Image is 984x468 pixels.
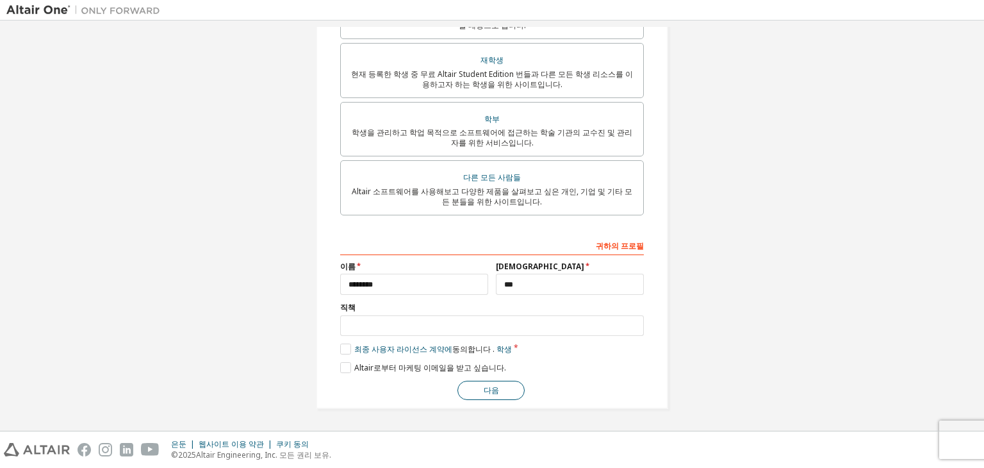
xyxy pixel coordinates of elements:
img: instagram.svg [99,443,112,456]
font: 웹사이트 이용 약관 [199,439,264,449]
font: 2025 [178,449,196,460]
font: 동의합니다 . [452,344,495,355]
font: 귀하의 프로필 [596,240,644,251]
font: [DEMOGRAPHIC_DATA] [496,261,584,272]
font: 다른 모든 사람들 [463,172,521,183]
font: 학부 [484,113,500,124]
font: 이름 [340,261,356,272]
font: © [171,449,178,460]
img: 알타이르 원 [6,4,167,17]
font: 쿠키 동의 [276,439,309,449]
img: linkedin.svg [120,443,133,456]
font: 학생 [496,344,512,355]
img: facebook.svg [78,443,91,456]
font: Altair로부터 마케팅 이메일을 받고 싶습니다. [354,362,506,373]
font: 학생을 관리하고 학업 목적으로 소프트웨어에 접근하는 학술 기관의 교수진 및 관리자를 위한 서비스입니다. [352,127,632,148]
font: Altair 소프트웨어를 사용해보고 다양한 제품을 살펴보고 싶은 개인, 기업 및 기타 모든 분들을 위한 사이트입니다. [352,186,632,207]
img: youtube.svg [141,443,160,456]
img: altair_logo.svg [4,443,70,456]
font: 재학생 [480,54,504,65]
font: Altair Engineering, Inc. 모든 권리 보유. [196,449,331,460]
font: 직책 [340,302,356,313]
font: 현재 등록한 학생 중 무료 Altair Student Edition 번들과 다른 모든 학생 리소스를 이용하고자 하는 학생을 위한 사이트입니다. [351,69,633,90]
button: 다음 [457,381,525,400]
font: 다음 [484,385,499,396]
font: 최종 사용자 라이선스 계약에 [354,344,452,355]
font: 은둔 [171,439,186,449]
